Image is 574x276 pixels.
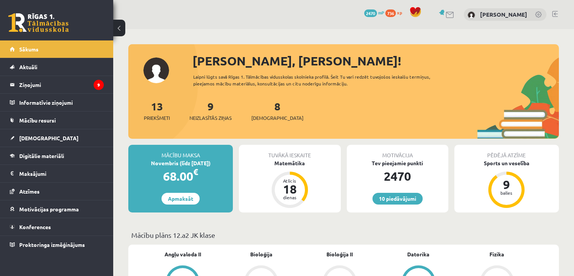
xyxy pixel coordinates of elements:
a: Apmaksāt [162,193,200,205]
a: Digitālie materiāli [10,147,104,164]
span: Proktoringa izmēģinājums [19,241,85,248]
div: 68.00 [128,167,233,185]
span: € [193,166,198,177]
a: Rīgas 1. Tālmācības vidusskola [8,13,69,32]
legend: Maksājumi [19,165,104,182]
span: xp [397,9,402,16]
a: Sports un veselība 9 balles [454,159,559,209]
span: Neizlasītās ziņas [189,114,232,122]
span: mP [378,9,384,16]
a: Maksājumi [10,165,104,182]
div: Motivācija [347,145,448,159]
div: Matemātika [239,159,340,167]
div: balles [495,191,518,195]
a: Fizika [489,250,504,258]
div: Sports un veselība [454,159,559,167]
span: Motivācijas programma [19,206,79,212]
a: Konferences [10,218,104,236]
div: Laipni lūgts savā Rīgas 1. Tālmācības vidusskolas skolnieka profilā. Šeit Tu vari redzēt tuvojošo... [193,73,452,87]
i: 9 [94,80,104,90]
div: Pēdējā atzīme [454,145,559,159]
div: 9 [495,178,518,191]
a: Bioloģija [250,250,272,258]
div: Novembris (līdz [DATE]) [128,159,233,167]
span: 736 [385,9,396,17]
p: Mācību plāns 12.a2 JK klase [131,230,556,240]
span: Mācību resursi [19,117,56,124]
span: Sākums [19,46,38,53]
div: [PERSON_NAME], [PERSON_NAME]! [192,52,559,70]
div: 2470 [347,167,448,185]
a: Atzīmes [10,183,104,200]
a: Mācību resursi [10,112,104,129]
a: Matemātika Atlicis 18 dienas [239,159,340,209]
div: 18 [279,183,301,195]
a: [DEMOGRAPHIC_DATA] [10,129,104,147]
span: [DEMOGRAPHIC_DATA] [19,135,78,141]
span: Priekšmeti [144,114,170,122]
a: 13Priekšmeti [144,99,170,122]
a: [PERSON_NAME] [480,11,527,18]
a: Datorika [407,250,429,258]
a: Aktuāli [10,58,104,76]
a: Proktoringa izmēģinājums [10,236,104,253]
a: 8[DEMOGRAPHIC_DATA] [251,99,303,122]
legend: Ziņojumi [19,76,104,93]
a: Informatīvie ziņojumi [10,94,104,111]
span: Aktuāli [19,64,37,70]
a: Sākums [10,40,104,58]
span: Konferences [19,223,51,230]
img: Viktorija Lastovska [468,11,475,19]
a: Ziņojumi9 [10,76,104,93]
a: 2470 mP [364,9,384,16]
a: 9Neizlasītās ziņas [189,99,232,122]
a: 10 piedāvājumi [372,193,423,205]
div: dienas [279,195,301,200]
span: Atzīmes [19,188,40,195]
a: Angļu valoda II [165,250,201,258]
span: [DEMOGRAPHIC_DATA] [251,114,303,122]
div: Tev pieejamie punkti [347,159,448,167]
a: Bioloģija II [326,250,353,258]
div: Mācību maksa [128,145,233,159]
span: Digitālie materiāli [19,152,64,159]
a: Motivācijas programma [10,200,104,218]
span: 2470 [364,9,377,17]
legend: Informatīvie ziņojumi [19,94,104,111]
div: Tuvākā ieskaite [239,145,340,159]
a: 736 xp [385,9,406,16]
div: Atlicis [279,178,301,183]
